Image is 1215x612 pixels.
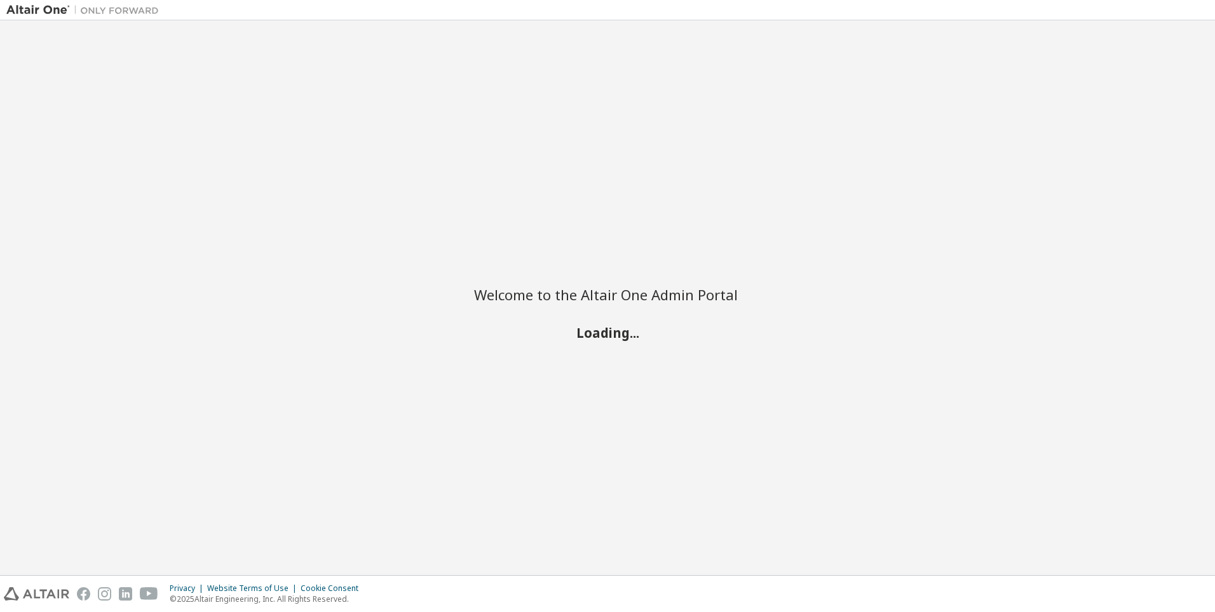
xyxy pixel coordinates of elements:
[140,587,158,601] img: youtube.svg
[98,587,111,601] img: instagram.svg
[170,594,366,604] p: © 2025 Altair Engineering, Inc. All Rights Reserved.
[301,583,366,594] div: Cookie Consent
[119,587,132,601] img: linkedin.svg
[207,583,301,594] div: Website Terms of Use
[6,4,165,17] img: Altair One
[170,583,207,594] div: Privacy
[77,587,90,601] img: facebook.svg
[474,286,741,303] h2: Welcome to the Altair One Admin Portal
[474,324,741,341] h2: Loading...
[4,587,69,601] img: altair_logo.svg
